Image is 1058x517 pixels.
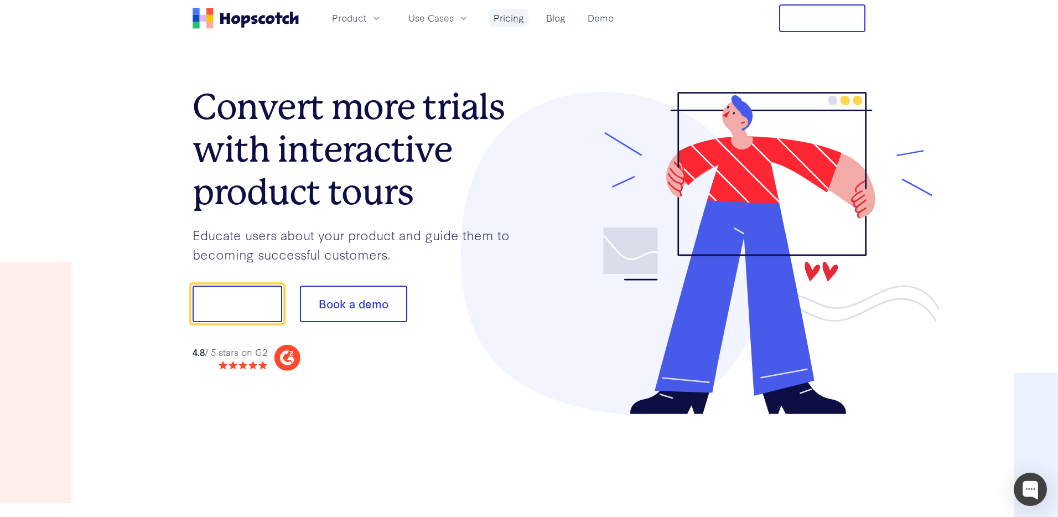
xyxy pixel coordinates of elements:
[193,225,529,263] p: Educate users about your product and guide them to becoming successful customers.
[779,4,865,32] button: Free Trial
[408,11,454,25] span: Use Cases
[583,9,618,27] a: Demo
[332,11,366,25] span: Product
[193,86,529,213] h1: Convert more trials with interactive product tours
[300,286,407,322] button: Book a demo
[542,9,570,27] a: Blog
[193,286,282,322] button: Show me!
[193,345,267,359] div: / 5 stars on G2
[489,9,528,27] a: Pricing
[325,9,388,27] button: Product
[193,345,205,358] strong: 4.8
[193,8,299,29] a: Home
[402,9,476,27] button: Use Cases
